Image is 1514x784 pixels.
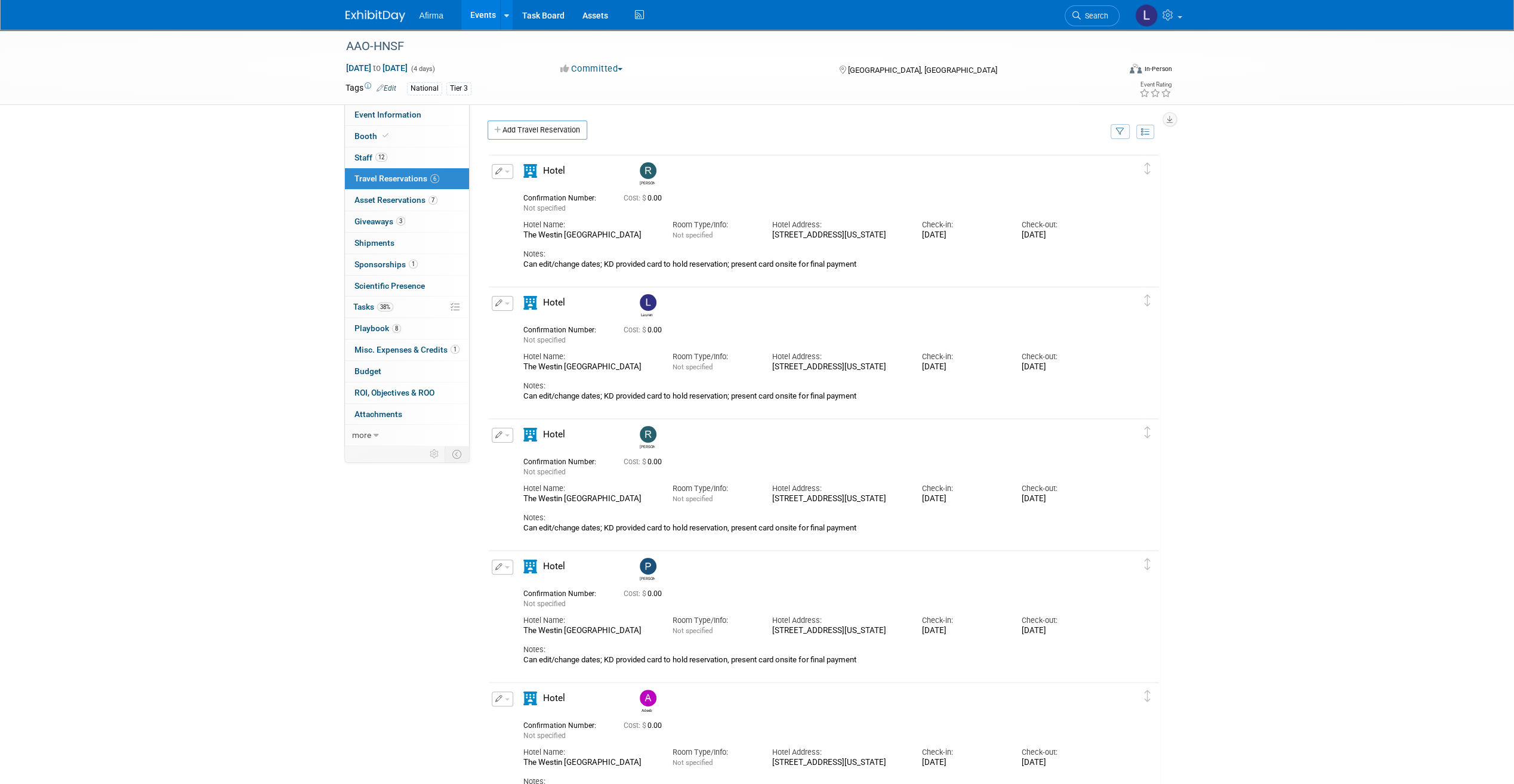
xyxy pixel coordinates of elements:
div: Can edit/change dates; KD provided card to hold reservation; present card onsite for final payment [523,391,1103,401]
a: Budget [345,361,469,382]
a: Giveaways3 [345,211,469,232]
div: Hotel Address: [772,220,904,230]
td: Tags [346,82,396,95]
span: to [371,63,383,73]
span: 7 [428,196,437,205]
span: [DATE] [DATE] [346,63,408,73]
div: Can edit/change dates; KD provided card to hold reservation, present card onsite for final payment [523,523,1103,533]
div: Hotel Name: [523,483,655,494]
div: Room Type/Info: [673,351,754,362]
a: Misc. Expenses & Credits1 [345,339,469,360]
a: Playbook8 [345,318,469,339]
a: Sponsorships1 [345,254,469,275]
td: Personalize Event Tab Strip [424,446,445,462]
div: The Westin [GEOGRAPHIC_DATA] [523,758,655,768]
span: 0.00 [624,458,667,466]
span: (4 days) [410,65,435,73]
div: Hotel Address: [772,747,904,758]
span: 8 [392,324,401,333]
div: Confirmation Number: [523,586,606,598]
img: Patrick Curren [640,558,656,575]
div: Rhonda Eickhoff [640,443,655,449]
div: Can edit/change dates; KD provided card to hold reservation; present card onsite for final payment [523,260,1103,269]
div: [DATE] [921,494,1003,504]
div: Rhonda Eickhoff [637,426,658,449]
div: Notes: [523,381,1103,391]
div: Check-out: [1021,483,1103,494]
div: [DATE] [1021,362,1103,372]
div: [DATE] [1021,758,1103,768]
i: Click and drag to move item [1145,163,1151,175]
span: Cost: $ [624,721,647,730]
span: 0.00 [624,326,667,334]
div: Confirmation Number: [523,454,606,467]
div: [DATE] [921,362,1003,372]
span: 0.00 [624,589,667,598]
div: Check-out: [1021,747,1103,758]
div: The Westin [GEOGRAPHIC_DATA] [523,626,655,636]
div: [DATE] [1021,230,1103,240]
span: 0.00 [624,721,667,730]
span: 3 [396,217,405,226]
span: Not specified [523,600,566,608]
span: Hotel [543,165,565,176]
div: Hotel Name: [523,220,655,230]
div: Can edit/change dates; KD provided card to hold reservation, present card onsite for final payment [523,655,1103,665]
div: Room Type/Info: [673,220,754,230]
div: [STREET_ADDRESS][US_STATE] [772,494,904,504]
i: Click and drag to move item [1145,295,1151,307]
span: Hotel [543,429,565,440]
img: Rhonda Eickhoff [640,426,656,443]
div: Hotel Address: [772,483,904,494]
span: Not specified [673,626,713,635]
i: Filter by Traveler [1116,128,1124,136]
div: Check-in: [921,615,1003,626]
a: Attachments [345,404,469,425]
img: Lauren Holland [640,294,656,311]
span: Cost: $ [624,194,647,202]
span: ROI, Objectives & ROO [354,388,434,397]
span: Playbook [354,323,401,333]
div: Check-out: [1021,220,1103,230]
span: Attachments [354,409,402,419]
a: Booth [345,126,469,147]
div: Lauren Holland [637,294,658,317]
div: Hotel Address: [772,615,904,626]
span: 6 [430,174,439,183]
span: Not specified [673,495,713,503]
div: Event Rating [1139,82,1171,88]
a: Asset Reservations7 [345,190,469,211]
span: Hotel [543,297,565,308]
span: 12 [375,153,387,162]
span: Sponsorships [354,260,418,269]
i: Hotel [523,692,537,705]
div: [DATE] [1021,494,1103,504]
div: Notes: [523,249,1103,260]
div: [STREET_ADDRESS][US_STATE] [772,230,904,240]
div: Lauren Holland [640,311,655,317]
span: Not specified [523,731,566,740]
a: Tasks38% [345,297,469,317]
span: Scientific Presence [354,281,425,291]
span: Not specified [523,204,566,212]
div: Check-in: [921,220,1003,230]
span: Not specified [673,231,713,239]
div: [DATE] [921,230,1003,240]
div: Patrick Curren [640,575,655,581]
span: Not specified [523,468,566,476]
a: ROI, Objectives & ROO [345,382,469,403]
a: Search [1065,5,1120,26]
span: 1 [451,345,460,354]
span: 0.00 [624,194,667,202]
i: Click and drag to move item [1145,427,1151,439]
div: Notes: [523,513,1103,523]
a: Edit [377,84,396,92]
img: Adeeb Ansari [640,690,656,706]
span: Travel Reservations [354,174,439,183]
button: Committed [556,63,627,75]
div: Confirmation Number: [523,190,606,203]
span: Cost: $ [624,589,647,598]
div: Check-in: [921,351,1003,362]
div: Hotel Name: [523,351,655,362]
span: Search [1081,11,1108,20]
